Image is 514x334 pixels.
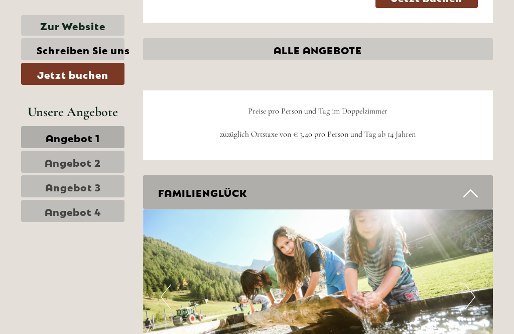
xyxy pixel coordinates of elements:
[21,38,124,60] a: Schreiben Sie uns
[21,15,124,36] a: Zur Website
[220,106,416,139] span: Preise pro Person und Tag im Doppelzimmer zuzüglich Ortstaxe von € 3,40 pro Person und Tag ab 14 ...
[45,179,101,193] span: Angebot 3
[250,260,320,282] button: Senden
[21,63,124,85] a: Jetzt buchen
[15,49,143,56] small: 15:00
[8,27,148,58] div: Guten Tag, wie können wir Ihnen helfen?
[142,8,178,25] div: [DATE]
[21,102,124,121] div: Unsere Angebote
[15,29,143,37] div: [GEOGRAPHIC_DATA]
[45,204,101,218] span: Angebot 4
[46,130,100,144] span: Angebot 1
[465,284,475,309] button: Next
[143,38,493,60] a: ALLE ANGEBOTE
[143,175,493,209] div: FAMILIENGLÜCK
[45,155,101,169] span: Angebot 2
[161,284,171,309] button: Previous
